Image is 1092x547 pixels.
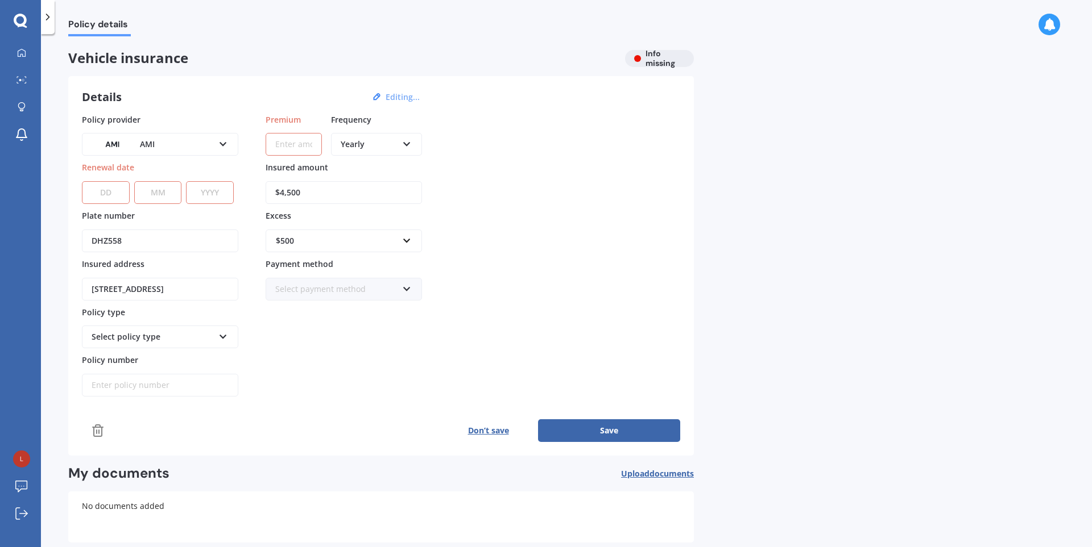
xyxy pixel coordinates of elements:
[68,491,694,542] div: No documents added
[92,331,214,343] div: Select policy type
[82,258,144,269] span: Insured address
[331,114,371,124] span: Frequency
[82,354,138,365] span: Policy number
[382,92,423,102] button: Editing...
[82,114,140,124] span: Policy provider
[82,278,238,300] input: Enter address
[538,419,680,442] button: Save
[68,465,169,482] h2: My documents
[266,133,322,156] input: Enter amount
[341,138,398,151] div: Yearly
[82,162,134,173] span: Renewal date
[82,229,238,252] input: Enter plate number
[82,306,125,317] span: Policy type
[68,19,131,34] span: Policy details
[82,374,238,396] input: Enter policy number
[82,90,122,105] h3: Details
[266,210,291,221] span: Excess
[266,258,333,269] span: Payment method
[439,419,538,442] button: Don’t save
[92,136,134,152] img: AMI-text-1.webp
[621,465,694,482] button: Uploaddocuments
[13,450,30,467] img: 43dafb02cfd869c35138200e0cb61498
[266,162,328,173] span: Insured amount
[621,469,694,478] span: Upload
[92,138,214,151] div: AMI
[266,181,422,204] input: Enter amount
[275,283,398,295] div: Select payment method
[266,114,301,124] span: Premium
[68,50,616,66] span: Vehicle insurance
[82,210,135,221] span: Plate number
[650,468,694,479] span: documents
[276,235,398,247] div: $500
